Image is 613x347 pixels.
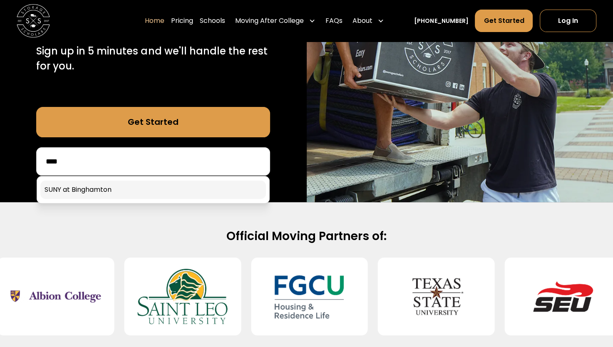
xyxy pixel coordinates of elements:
a: FAQs [325,9,342,32]
a: Schools [200,9,225,32]
img: Saint Leo University [137,264,228,329]
div: About [352,16,372,26]
a: home [17,4,50,37]
a: Get Started [36,107,270,137]
img: Texas State University [391,264,481,329]
a: Home [145,9,164,32]
div: Moving After College [232,9,319,32]
img: Albion College [10,264,101,329]
img: Storage Scholars main logo [17,4,50,37]
a: Get Started [475,10,533,32]
h2: Official Moving Partners of: [40,229,574,244]
a: Log In [540,10,596,32]
img: Southeastern University [518,264,608,329]
img: Florida Gulf Coast University [264,264,355,329]
div: Moving After College [235,16,304,26]
a: [PHONE_NUMBER] [414,17,468,25]
a: Pricing [171,9,193,32]
p: Sign up in 5 minutes and we'll handle the rest for you. [36,44,270,74]
div: About [349,9,387,32]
